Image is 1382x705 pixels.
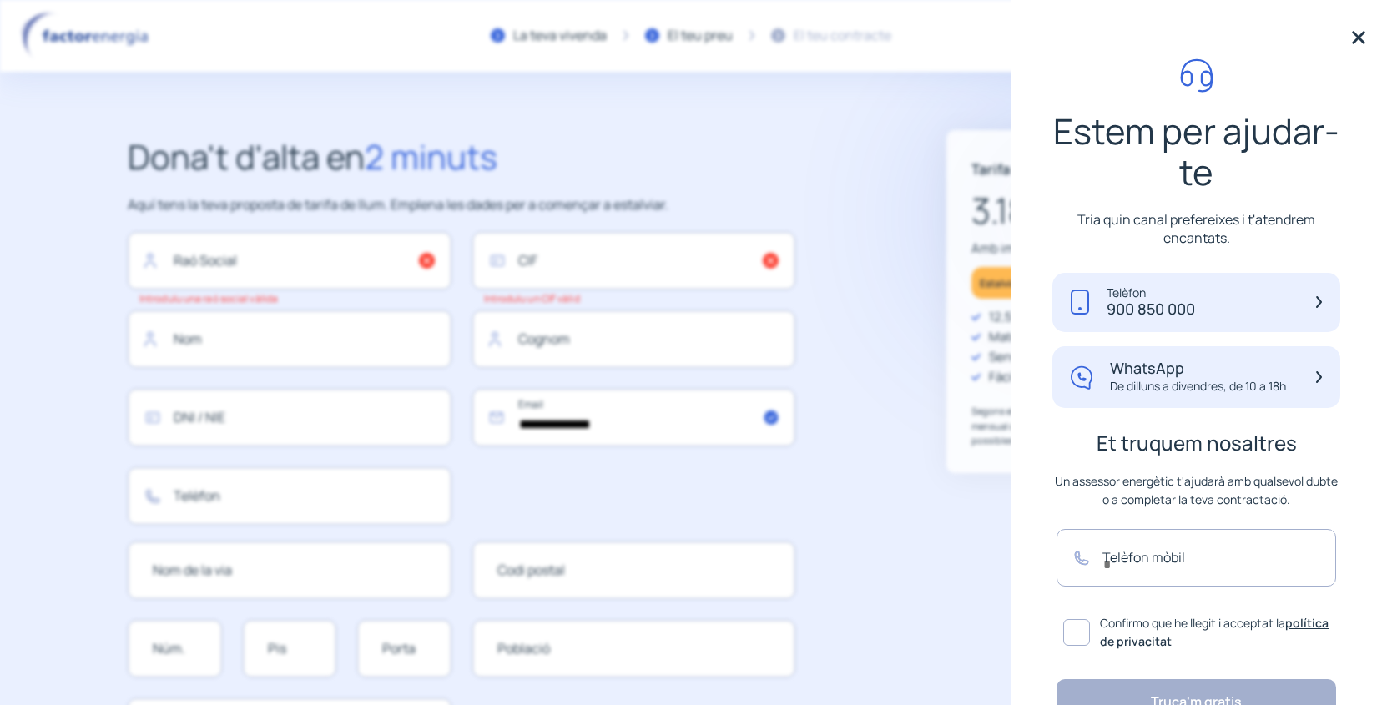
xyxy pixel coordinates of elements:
[1107,300,1195,319] p: 900 850 000
[1110,360,1286,378] p: WhatsApp
[1052,210,1340,247] p: Tria quin canal prefereixes i t'atendrem encantats.
[139,292,278,305] small: Introduïu una raó social vàlida
[128,194,795,216] p: Aquí tens la teva proposta de tarifa de llum. Emplena les dades per a començar a estalviar.
[971,183,1229,239] p: 3.189,19 €
[971,158,1092,180] p: Tarifa Fixa de llum
[365,133,497,179] span: 2 minuts
[989,367,1153,387] p: Fàcil i ràpid: Alta en 2 minuts
[17,12,159,60] img: logo factor
[668,25,733,47] div: El teu preu
[484,292,580,305] small: Introduïu un CIF vàlid
[1052,111,1340,192] p: Estem per ajudar-te
[794,25,891,47] div: El teu contracte
[989,327,1156,347] p: Mateix preu del kWh tot l'any
[1100,614,1329,652] span: Confirmo que he llegit i acceptat la
[989,307,1111,327] p: 12,5% de descompte
[1107,286,1195,300] p: Telèfon
[1052,434,1340,452] p: Et truquem nosaltres
[989,347,1104,367] p: Sense permanència
[1110,378,1286,395] p: De dilluns a divendres, de 10 a 18h
[980,274,1141,293] p: Estalviaràs fins a {{value}} € a l'any
[128,130,795,184] h2: Dona't d'alta en
[1180,58,1213,93] img: call-headphone.svg
[513,25,607,47] div: La teva vivenda
[971,404,1229,448] p: Segons el teu consum, aquest seria l'import mitjà estimat mensual que pagaries. Aquest import est...
[971,239,1229,259] p: Amb impostos:
[1052,472,1340,509] p: Un assessor energètic t'ajudarà amb qualsevol dubte o a completar la teva contractació.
